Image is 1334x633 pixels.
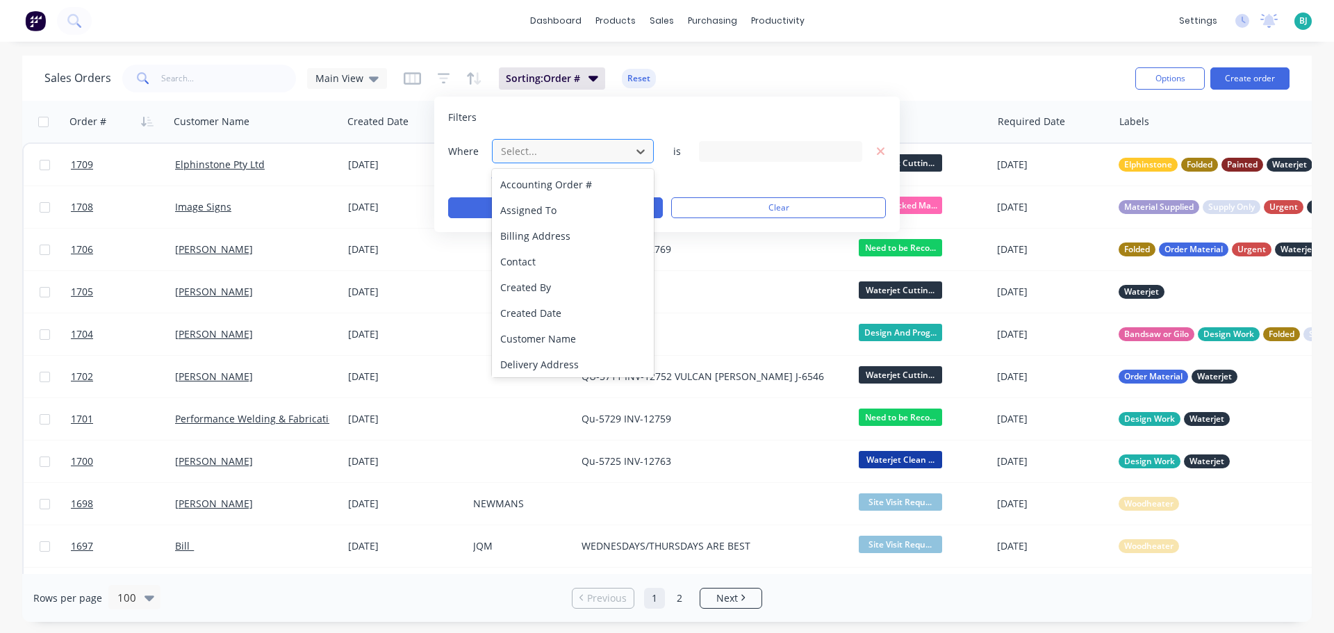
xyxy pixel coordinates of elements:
a: Performance Welding & Fabrication [175,412,340,425]
div: [DATE] [997,370,1107,384]
span: Waterjet [1124,285,1159,299]
div: [DATE] [348,242,462,256]
div: Qu-5729 INV-12759 [582,412,834,426]
a: 1701 [71,398,175,440]
div: [DATE] [997,327,1107,341]
span: Design Work [1124,412,1175,426]
span: Waterjet Cuttin... [859,281,942,299]
button: Design WorkWaterjet [1119,454,1230,468]
span: Rows per page [33,591,102,605]
div: [DATE] [997,200,1107,214]
span: Bandsaw or Gilo [1124,327,1189,341]
a: 1705 [71,271,175,313]
div: sales [643,10,681,31]
span: Next [716,591,738,605]
div: [DATE] [997,242,1107,256]
span: Order Material [1164,242,1223,256]
div: Contact [492,249,654,274]
a: Page 1 is your current page [644,588,665,609]
span: Waterjet [1197,370,1232,384]
a: 1706 [71,229,175,270]
button: Design WorkWaterjet [1119,412,1230,426]
div: [DATE] [348,454,462,468]
a: 1704 [71,313,175,355]
a: 1708 [71,186,175,228]
button: FoldedOrder MaterialUrgentWaterjet [1119,242,1321,256]
div: [DATE] [348,200,462,214]
div: Required Date [998,115,1065,129]
a: Next page [700,591,761,605]
ul: Pagination [566,588,768,609]
div: Created Date [347,115,409,129]
button: Order MaterialWaterjet [1119,370,1237,384]
button: Clear [671,197,886,218]
span: 1704 [71,327,93,341]
div: [DATE] [997,454,1107,468]
span: BJ [1299,15,1308,27]
div: products [588,10,643,31]
div: [DATE] [997,412,1107,426]
div: [DATE] [997,539,1107,553]
span: Design Work [1203,327,1254,341]
span: 1709 [71,158,93,172]
div: Assigned To [492,197,654,223]
div: [DATE] [348,370,462,384]
span: 1706 [71,242,93,256]
a: 1702 [71,356,175,397]
button: add [491,172,654,183]
span: Folded [1187,158,1212,172]
a: Bill_ [175,539,194,552]
div: [DATE] [348,539,462,553]
span: 1701 [71,412,93,426]
span: Material Supplied [1124,200,1194,214]
span: Urgent [1269,200,1298,214]
span: 1705 [71,285,93,299]
button: Create order [1210,67,1290,90]
button: Reset [622,69,656,88]
a: Page 2 [669,588,690,609]
span: Site Visit Requ... [859,536,942,553]
span: Road Blocked Ma... [859,197,942,214]
div: [DATE] [348,285,462,299]
span: Woodheater [1124,539,1174,553]
span: Waterjet [1281,242,1315,256]
div: [DATE] [997,158,1107,172]
a: 1696 [71,568,175,609]
span: Painted [1227,158,1258,172]
a: [PERSON_NAME] [175,454,253,468]
div: Created Date [492,300,654,326]
span: Site Visit Requ... [859,493,942,511]
span: Waterjet Cuttin... [859,154,942,172]
img: Factory [25,10,46,31]
span: Waterjet Clean ... [859,451,942,468]
div: Created By [492,274,654,300]
div: JQM [473,539,566,553]
div: Customer Name [174,115,249,129]
div: Labels [1119,115,1149,129]
div: NEWMANS [473,497,566,511]
div: [DATE] [348,497,462,511]
a: Previous page [573,591,634,605]
a: [PERSON_NAME] [175,242,253,256]
div: [DATE] [997,285,1107,299]
button: Options [1135,67,1205,90]
div: productivity [744,10,812,31]
a: 1698 [71,483,175,525]
button: Sorting:Order # [499,67,605,90]
div: purchasing [681,10,744,31]
div: Order # [69,115,106,129]
a: [PERSON_NAME] [175,327,253,340]
span: 1702 [71,370,93,384]
span: 1700 [71,454,93,468]
span: Previous [587,591,627,605]
span: Waterjet [1189,454,1224,468]
h1: Sales Orders [44,72,111,85]
a: dashboard [523,10,588,31]
span: Elphinstone [1124,158,1172,172]
button: Apply [448,197,663,218]
a: [PERSON_NAME] [175,370,253,383]
span: Order Material [1124,370,1183,384]
button: Woodheater [1119,497,1179,511]
a: 1697 [71,525,175,567]
span: Waterjet [1189,412,1224,426]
